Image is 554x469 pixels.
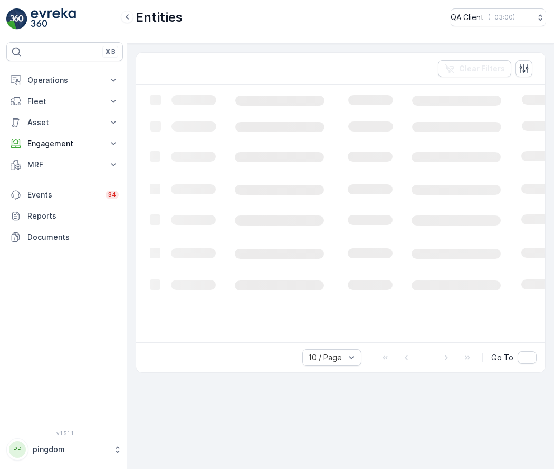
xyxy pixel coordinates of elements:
p: Asset [27,117,102,128]
p: Reports [27,211,119,221]
a: Reports [6,205,123,227]
button: Engagement [6,133,123,154]
button: QA Client(+03:00) [451,8,546,26]
p: Operations [27,75,102,86]
p: ( +03:00 ) [488,13,515,22]
span: v 1.51.1 [6,430,123,436]
p: QA Client [451,12,484,23]
a: Events34 [6,184,123,205]
p: Events [27,190,99,200]
p: 34 [108,191,117,199]
p: Fleet [27,96,102,107]
p: Clear Filters [459,63,505,74]
img: logo_light-DOdMpM7g.png [31,8,76,30]
button: Operations [6,70,123,91]
button: PPpingdom [6,438,123,461]
p: Documents [27,232,119,242]
p: Entities [136,9,183,26]
p: Engagement [27,138,102,149]
button: Fleet [6,91,123,112]
button: Clear Filters [438,60,511,77]
span: Go To [491,352,513,363]
button: MRF [6,154,123,175]
button: Asset [6,112,123,133]
a: Documents [6,227,123,248]
p: MRF [27,160,102,170]
img: logo [6,8,27,30]
p: ⌘B [105,48,116,56]
div: PP [9,441,26,458]
p: pingdom [33,444,108,455]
